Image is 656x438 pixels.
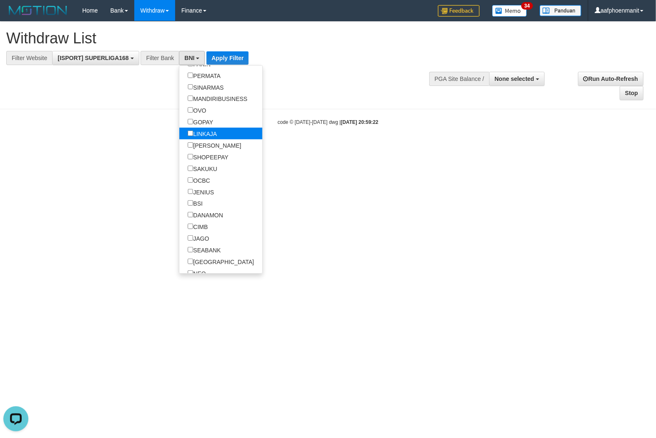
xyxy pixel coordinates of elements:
label: JAGO [179,232,217,244]
input: [PERSON_NAME] [188,142,193,148]
a: Stop [620,86,643,100]
div: PGA Site Balance / [429,72,489,86]
label: SINARMAS [179,81,232,93]
label: SEABANK [179,244,229,256]
span: 34 [521,2,533,10]
button: [ISPORT] SUPERLIGA168 [52,51,139,65]
small: code © [DATE]-[DATE] dwg | [278,119,379,125]
button: Apply Filter [206,51,249,65]
label: JENIUS [179,186,222,198]
label: LINKAJA [179,128,225,139]
label: OCBC [179,174,218,186]
span: None selected [495,76,534,82]
label: CIMB [179,221,216,232]
label: PERMATA [179,70,229,81]
input: SINARMAS [188,84,193,90]
input: NEO [188,270,193,276]
input: SHOPEEPAY [188,154,193,159]
img: panduan.png [540,5,581,16]
label: OVO [179,104,214,116]
label: DANAMON [179,209,231,221]
label: NEO [179,267,214,279]
img: Button%20Memo.svg [492,5,527,17]
button: Open LiveChat chat widget [3,3,28,28]
input: OVO [188,107,193,113]
h1: Withdraw List [6,30,429,47]
button: BNI [179,51,205,65]
div: Filter Bank [141,51,179,65]
button: None selected [489,72,545,86]
input: PERMATA [188,73,193,78]
img: Feedback.jpg [438,5,480,17]
label: [PERSON_NAME] [179,139,249,151]
span: BNI [184,55,194,61]
img: MOTION_logo.png [6,4,70,17]
input: JENIUS [188,189,193,194]
input: CIMB [188,224,193,229]
input: SAKUKU [188,166,193,171]
label: [GEOGRAPHIC_DATA] [179,256,262,267]
strong: [DATE] 20:59:22 [341,119,378,125]
input: SEABANK [188,247,193,252]
input: [GEOGRAPHIC_DATA] [188,259,193,264]
input: JAGO [188,235,193,241]
input: OCBC [188,177,193,183]
a: Run Auto-Refresh [578,72,643,86]
label: SHOPEEPAY [179,151,236,163]
input: BSI [188,200,193,206]
label: SAKUKU [179,163,225,174]
label: MANDIRIBUSINESS [179,93,256,104]
input: MANDIRIBUSINESS [188,96,193,101]
label: BSI [179,197,211,209]
input: LINKAJA [188,131,193,136]
span: [ISPORT] SUPERLIGA168 [58,55,128,61]
input: GOPAY [188,119,193,124]
div: Filter Website [6,51,52,65]
label: GOPAY [179,116,221,128]
input: DANAMON [188,212,193,217]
